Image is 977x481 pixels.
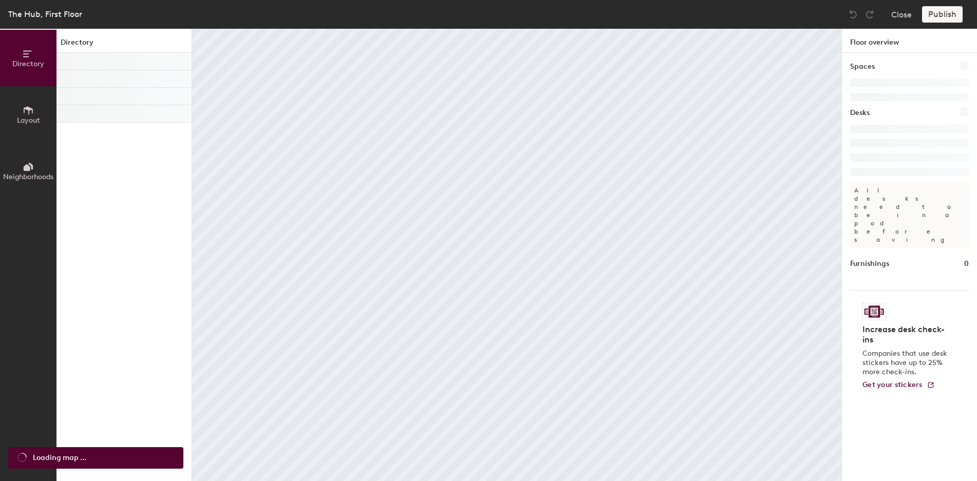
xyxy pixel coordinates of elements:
[862,380,923,389] span: Get your stickers
[842,29,977,53] h1: Floor overview
[891,6,912,23] button: Close
[12,60,44,68] span: Directory
[848,9,858,20] img: Undo
[3,172,53,181] span: Neighborhoods
[8,8,82,21] div: The Hub, First Floor
[192,29,841,481] canvas: Map
[865,9,875,20] img: Redo
[862,381,935,390] a: Get your stickers
[862,349,950,377] p: Companies that use desk stickers have up to 25% more check-ins.
[850,61,875,72] h1: Spaces
[862,303,886,320] img: Sticker logo
[850,107,870,119] h1: Desks
[850,182,969,248] p: All desks need to be in a pod before saving
[17,116,40,125] span: Layout
[862,324,950,345] h4: Increase desk check-ins
[850,258,889,270] h1: Furnishings
[964,258,969,270] h1: 0
[57,37,192,53] h1: Directory
[33,452,86,464] span: Loading map ...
